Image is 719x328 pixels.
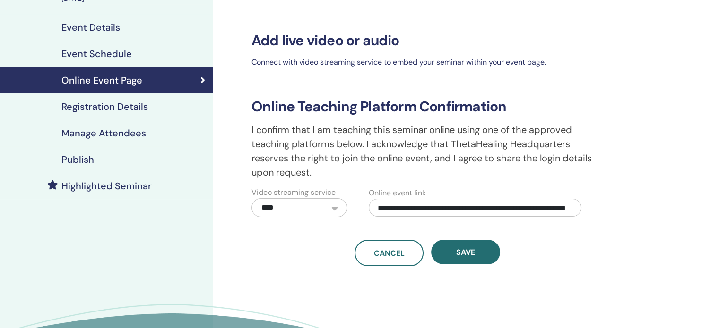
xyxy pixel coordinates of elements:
span: Cancel [374,248,405,258]
h4: Publish [61,154,94,165]
h4: Registration Details [61,101,148,112]
h4: Event Details [61,22,120,33]
button: Save [431,240,500,264]
label: Video streaming service [251,187,336,198]
h3: Online Teaching Platform Confirmation [246,98,609,115]
a: Cancel [355,240,424,266]
p: Connect with video streaming service to embed your seminar within your event page. [246,57,609,68]
h3: Add live video or audio [246,32,609,49]
h4: Event Schedule [61,48,132,59]
p: I confirm that I am teaching this seminar online using one of the approved teaching platforms bel... [246,123,609,179]
h4: Manage Attendees [61,127,146,139]
h4: Online Event Page [61,75,142,86]
h4: Highlighted Seminar [61,180,152,192]
span: Save [456,247,475,257]
label: Online event link [369,187,426,199]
